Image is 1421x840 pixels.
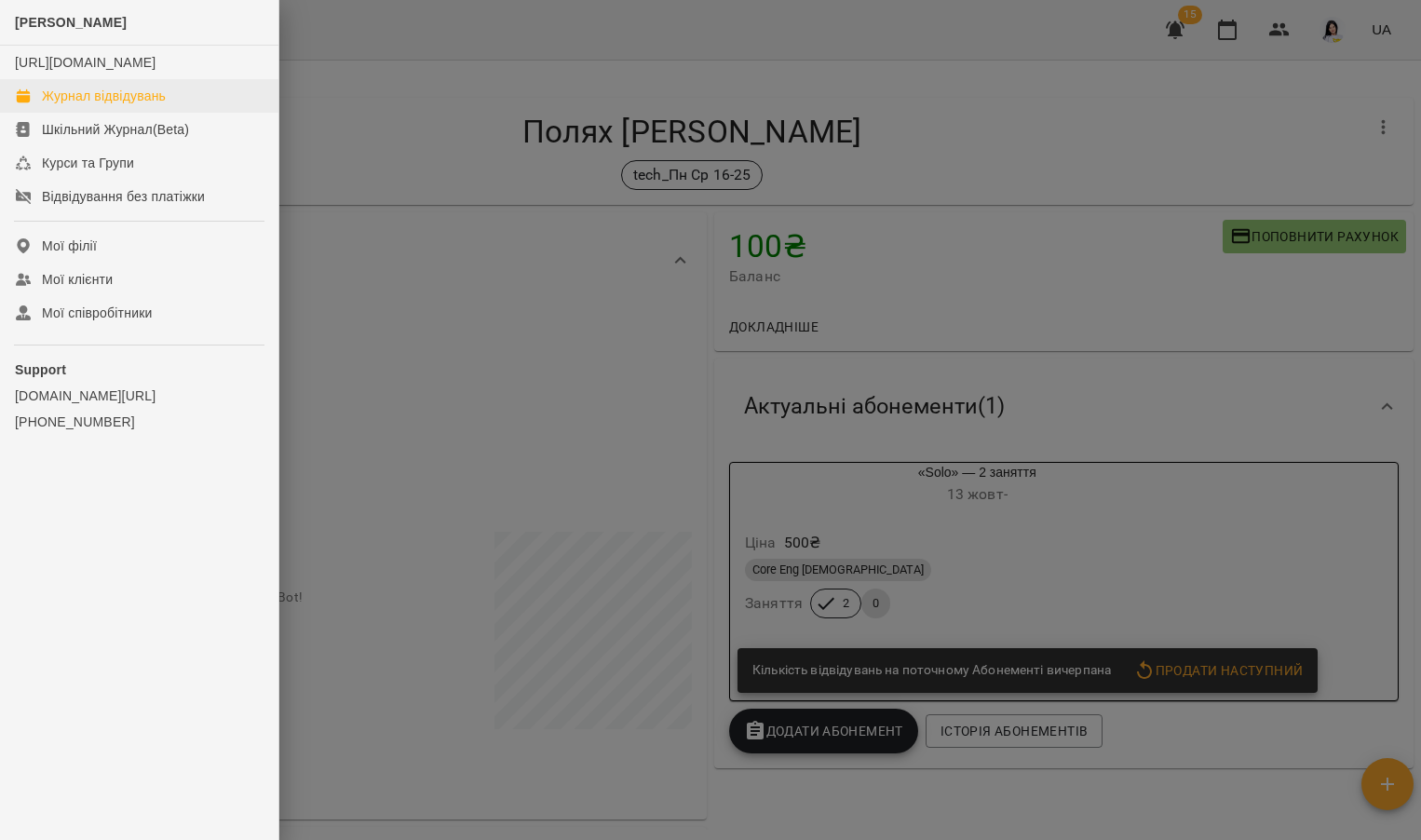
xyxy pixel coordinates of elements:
div: Мої філії [42,237,97,255]
a: [URL][DOMAIN_NAME] [15,55,156,70]
div: Журнал відвідувань [42,87,166,105]
div: Мої співробітники [42,304,153,322]
div: Курси та Групи [42,154,134,172]
div: Шкільний Журнал(Beta) [42,120,189,139]
span: [PERSON_NAME] [15,15,127,30]
a: [DOMAIN_NAME][URL] [15,386,264,405]
div: Відвідування без платіжки [42,187,205,206]
a: [PHONE_NUMBER] [15,413,264,431]
div: Мої клієнти [42,270,113,289]
p: Support [15,360,264,379]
